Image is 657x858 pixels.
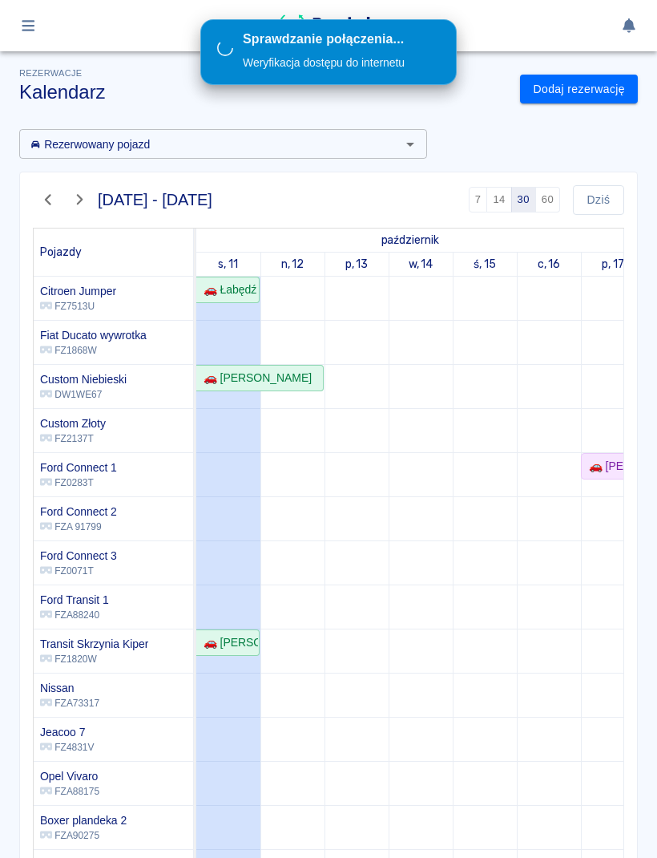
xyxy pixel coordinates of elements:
button: 14 dni [486,187,511,212]
h6: Fiat Ducato wywrotka [40,327,147,343]
a: 15 października 2025 [470,253,500,276]
div: Weryfikacja dostępu do internetu [243,55,405,71]
span: Rezerwacje [19,68,82,78]
p: FZA 91799 [40,520,117,534]
h6: Citroen Jumper [40,283,116,299]
button: Otwórz [399,133,421,156]
p: FZA88175 [40,784,99,799]
p: FZ1820W [40,652,148,666]
a: 17 października 2025 [598,253,628,276]
h6: Nissan [40,680,99,696]
a: 11 października 2025 [214,253,242,276]
h6: Transit Skrzynia Kiper [40,636,148,652]
span: Pojazdy [40,245,82,259]
h6: Boxer plandeka 2 [40,812,127,828]
p: FZA90275 [40,828,127,843]
button: 60 dni [535,187,560,212]
h6: Ford Connect 3 [40,548,117,564]
p: FZ2137T [40,431,106,446]
p: FZ0283T [40,476,117,490]
p: FZ0071T [40,564,117,578]
a: 11 października 2025 [377,229,443,252]
h6: Ford Connect 2 [40,504,117,520]
p: FZA88240 [40,608,109,622]
h6: Custom Niebieski [40,371,127,387]
h3: Kalendarz [19,81,507,103]
h4: [DATE] - [DATE] [98,190,212,209]
h6: Ford Connect 1 [40,459,117,476]
p: FZ7513U [40,299,116,314]
button: 30 dni [511,187,536,212]
button: 7 dni [469,187,488,212]
p: DW1WE67 [40,387,127,402]
img: Renthelp logo [279,13,379,39]
a: Dodaj rezerwację [520,75,638,104]
a: 14 października 2025 [405,253,437,276]
input: Wyszukaj i wybierz pojazdy... [24,134,396,154]
a: 12 października 2025 [277,253,308,276]
h6: Custom Złoty [40,415,106,431]
button: Dziś [573,185,624,215]
p: FZ1868W [40,343,147,358]
div: Sprawdzanie połączenia... [243,31,405,48]
h6: Opel Vivaro [40,768,99,784]
p: FZA73317 [40,696,99,710]
a: 16 października 2025 [534,253,565,276]
p: FZ4831V [40,740,94,755]
div: 🚗 [PERSON_NAME] [197,370,312,387]
div: 🚗 [PERSON_NAME] [197,634,258,651]
a: 13 października 2025 [341,253,373,276]
div: 🚗 Łabędź Laweta [197,281,258,298]
h6: Ford Transit 1 [40,592,109,608]
h6: Jeacoo 7 [40,724,94,740]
